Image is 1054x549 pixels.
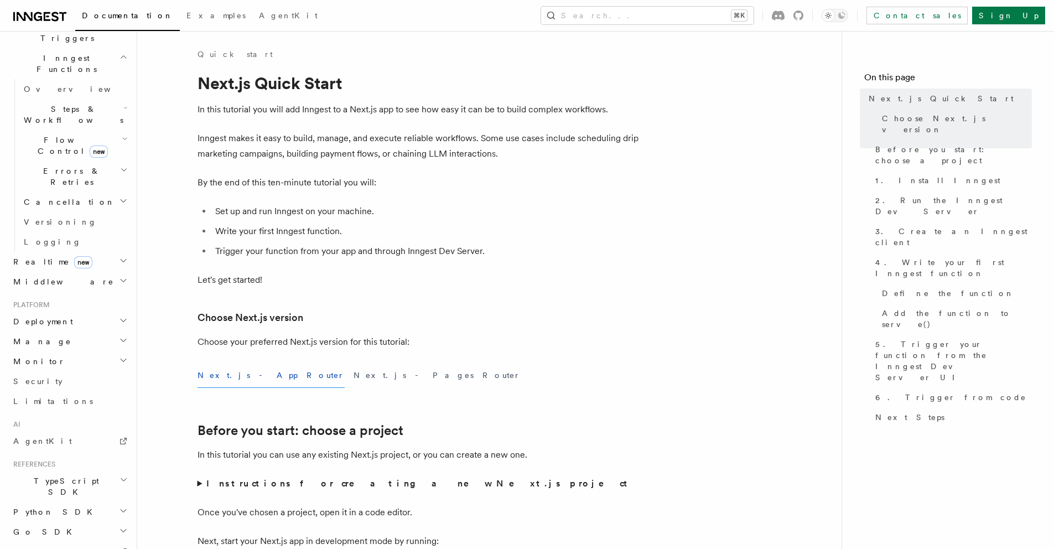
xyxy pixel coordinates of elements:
[875,392,1026,403] span: 6. Trigger from code
[212,204,640,219] li: Set up and run Inngest on your machine.
[24,237,81,246] span: Logging
[9,17,130,48] button: Events & Triggers
[9,471,130,502] button: TypeScript SDK
[9,301,50,309] span: Platform
[9,420,20,429] span: AI
[19,130,130,161] button: Flow Controlnew
[871,387,1032,407] a: 6. Trigger from code
[871,252,1032,283] a: 4. Write your first Inngest function
[864,71,1032,89] h4: On this page
[9,276,114,287] span: Middleware
[878,108,1032,139] a: Choose Next.js version
[9,351,130,371] button: Monitor
[871,407,1032,427] a: Next Steps
[875,195,1032,217] span: 2. Run the Inngest Dev Server
[882,113,1032,135] span: Choose Next.js version
[13,377,63,386] span: Security
[9,526,79,537] span: Go SDK
[19,165,120,188] span: Errors & Retries
[9,332,130,351] button: Manage
[259,11,318,20] span: AgentKit
[9,53,120,75] span: Inngest Functions
[9,316,73,327] span: Deployment
[13,397,93,406] span: Limitations
[9,256,92,267] span: Realtime
[9,312,130,332] button: Deployment
[9,475,120,498] span: TypeScript SDK
[198,73,640,93] h1: Next.js Quick Start
[198,505,640,520] p: Once you've chosen a project, open it in a code editor.
[882,288,1014,299] span: Define the function
[198,534,640,549] p: Next, start your Next.js app in development mode by running:
[878,303,1032,334] a: Add the function to serve()
[19,79,130,99] a: Overview
[878,283,1032,303] a: Define the function
[875,226,1032,248] span: 3. Create an Inngest client
[9,391,130,411] a: Limitations
[75,3,180,31] a: Documentation
[871,170,1032,190] a: 1. Install Inngest
[972,7,1045,24] a: Sign Up
[354,363,521,388] button: Next.js - Pages Router
[871,139,1032,170] a: Before you start: choose a project
[19,134,122,157] span: Flow Control
[198,102,640,117] p: In this tutorial you will add Inngest to a Next.js app to see how easy it can be to build complex...
[9,460,55,469] span: References
[212,224,640,239] li: Write your first Inngest function.
[882,308,1032,330] span: Add the function to serve()
[186,11,246,20] span: Examples
[90,146,108,158] span: new
[871,334,1032,387] a: 5. Trigger your function from the Inngest Dev Server UI
[9,431,130,451] a: AgentKit
[24,217,97,226] span: Versioning
[875,257,1032,279] span: 4. Write your first Inngest function
[19,103,123,126] span: Steps & Workflows
[822,9,848,22] button: Toggle dark mode
[9,48,130,79] button: Inngest Functions
[866,7,968,24] a: Contact sales
[9,522,130,542] button: Go SDK
[198,310,303,325] a: Choose Next.js version
[9,22,121,44] span: Events & Triggers
[198,334,640,350] p: Choose your preferred Next.js version for this tutorial:
[731,10,747,21] kbd: ⌘K
[13,437,72,446] span: AgentKit
[206,478,632,489] strong: Instructions for creating a new Next.js project
[180,3,252,30] a: Examples
[24,85,138,94] span: Overview
[871,190,1032,221] a: 2. Run the Inngest Dev Server
[871,221,1032,252] a: 3. Create an Inngest client
[19,161,130,192] button: Errors & Retries
[9,356,65,367] span: Monitor
[198,447,640,463] p: In this tutorial you can use any existing Next.js project, or you can create a new one.
[9,371,130,391] a: Security
[19,196,115,208] span: Cancellation
[869,93,1014,104] span: Next.js Quick Start
[875,175,1000,186] span: 1. Install Inngest
[82,11,173,20] span: Documentation
[9,336,71,347] span: Manage
[19,192,130,212] button: Cancellation
[19,212,130,232] a: Versioning
[198,476,640,491] summary: Instructions for creating a new Next.js project
[9,272,130,292] button: Middleware
[198,175,640,190] p: By the end of this ten-minute tutorial you will:
[875,412,944,423] span: Next Steps
[19,232,130,252] a: Logging
[198,423,403,438] a: Before you start: choose a project
[198,49,273,60] a: Quick start
[252,3,324,30] a: AgentKit
[19,99,130,130] button: Steps & Workflows
[198,131,640,162] p: Inngest makes it easy to build, manage, and execute reliable workflows. Some use cases include sc...
[212,244,640,259] li: Trigger your function from your app and through Inngest Dev Server.
[9,502,130,522] button: Python SDK
[541,7,754,24] button: Search...⌘K
[864,89,1032,108] a: Next.js Quick Start
[74,256,92,268] span: new
[9,506,99,517] span: Python SDK
[198,272,640,288] p: Let's get started!
[198,363,345,388] button: Next.js - App Router
[9,79,130,252] div: Inngest Functions
[875,339,1032,383] span: 5. Trigger your function from the Inngest Dev Server UI
[9,252,130,272] button: Realtimenew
